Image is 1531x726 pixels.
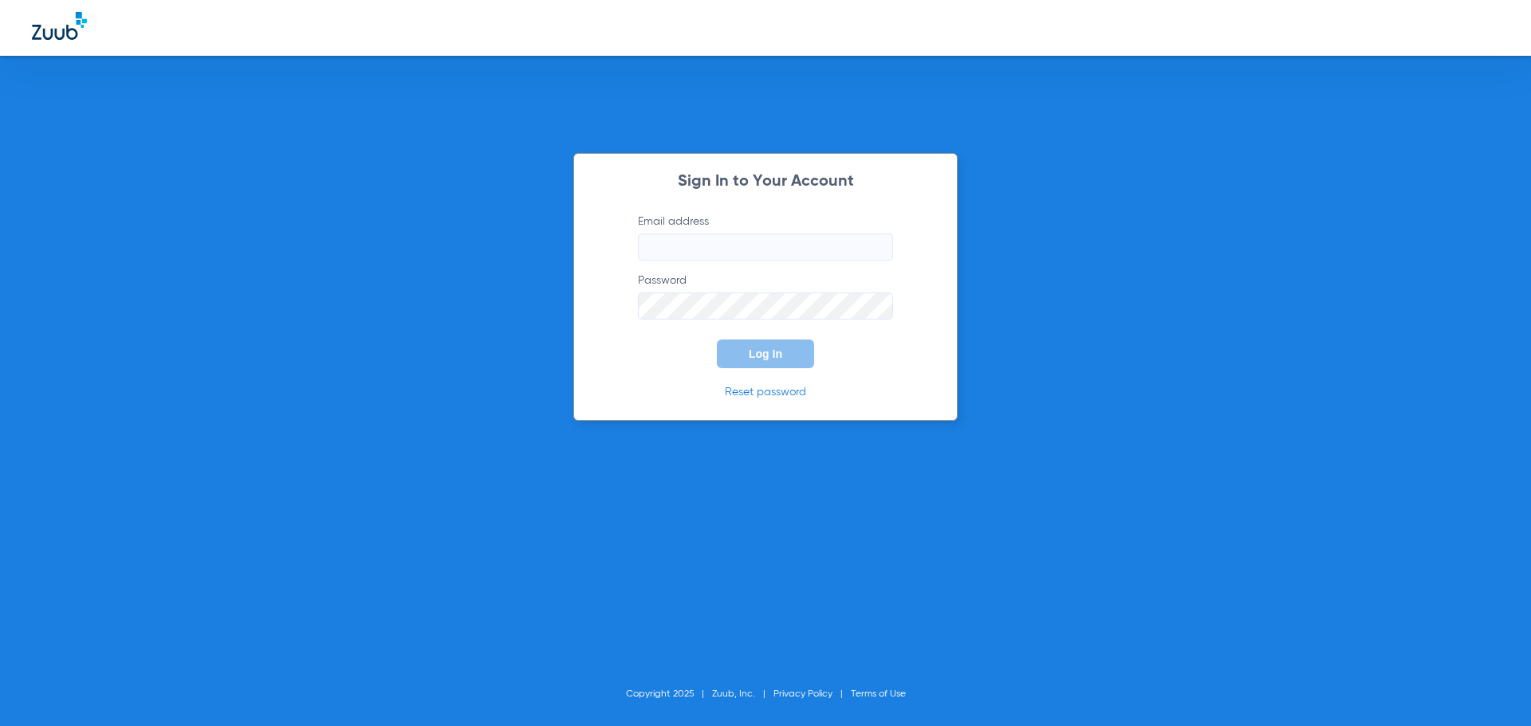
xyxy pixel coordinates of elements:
a: Reset password [725,387,806,398]
input: Password [638,292,893,320]
label: Password [638,273,893,320]
button: Log In [717,339,814,368]
input: Email address [638,233,893,261]
a: Privacy Policy [773,689,832,699]
li: Zuub, Inc. [712,686,773,702]
h2: Sign In to Your Account [614,174,917,190]
span: Log In [749,347,782,360]
a: Terms of Use [851,689,906,699]
img: Zuub Logo [32,12,87,40]
li: Copyright 2025 [626,686,712,702]
label: Email address [638,214,893,261]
